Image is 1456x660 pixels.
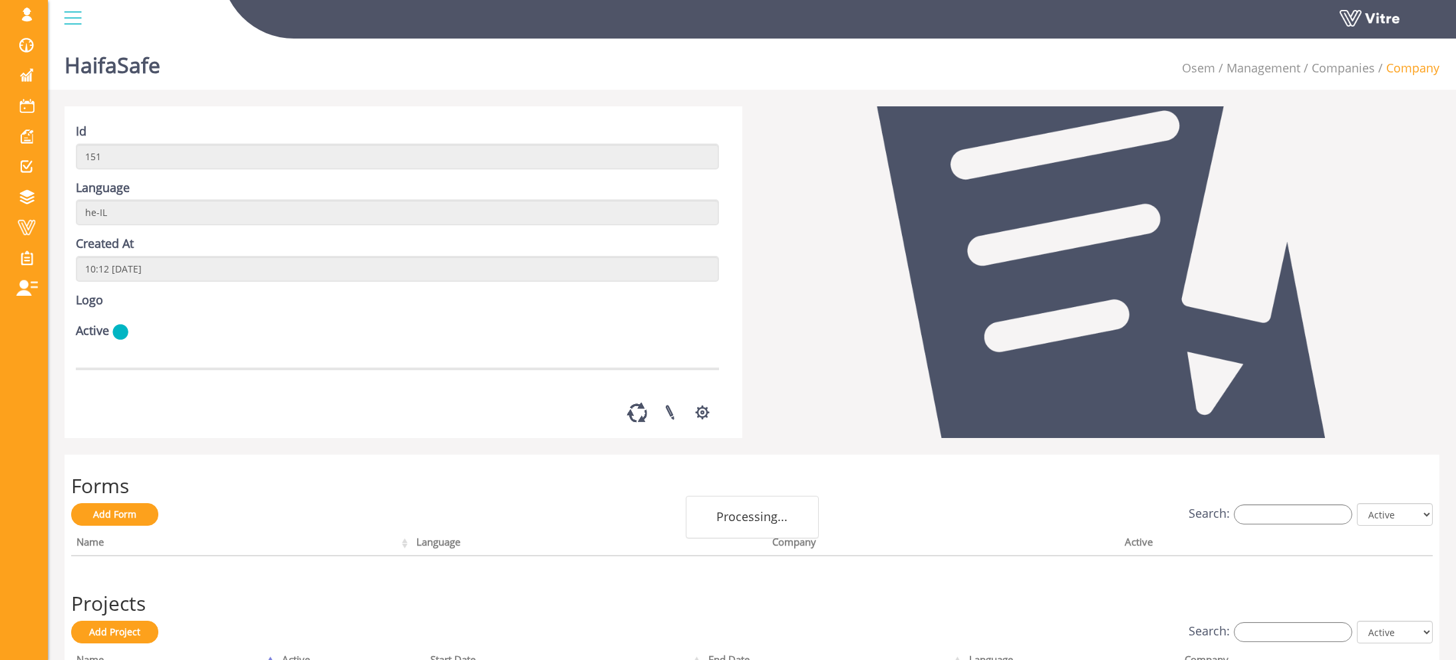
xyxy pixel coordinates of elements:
[76,235,134,253] label: Created At
[71,592,1433,614] h2: Projects
[65,33,160,90] h1: HaifaSafe
[1234,504,1352,524] input: Search:
[1215,60,1300,77] li: Management
[112,324,128,340] img: yes
[76,292,103,309] label: Logo
[1375,60,1439,77] li: Company
[1189,622,1352,642] label: Search:
[767,532,1119,557] th: Company
[76,123,86,140] label: Id
[76,179,130,197] label: Language
[1189,504,1352,524] label: Search:
[1119,532,1364,557] th: Active
[93,508,136,520] span: Add Form
[1182,60,1215,76] a: Osem
[686,496,819,538] div: Processing...
[71,532,411,557] th: Name
[76,322,109,340] label: Active
[411,532,767,557] th: Language
[71,621,158,643] a: Add Project
[71,503,158,526] a: Add Form
[71,475,1433,496] h2: Forms
[1312,60,1375,76] a: Companies
[1234,622,1352,642] input: Search:
[89,625,140,638] span: Add Project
